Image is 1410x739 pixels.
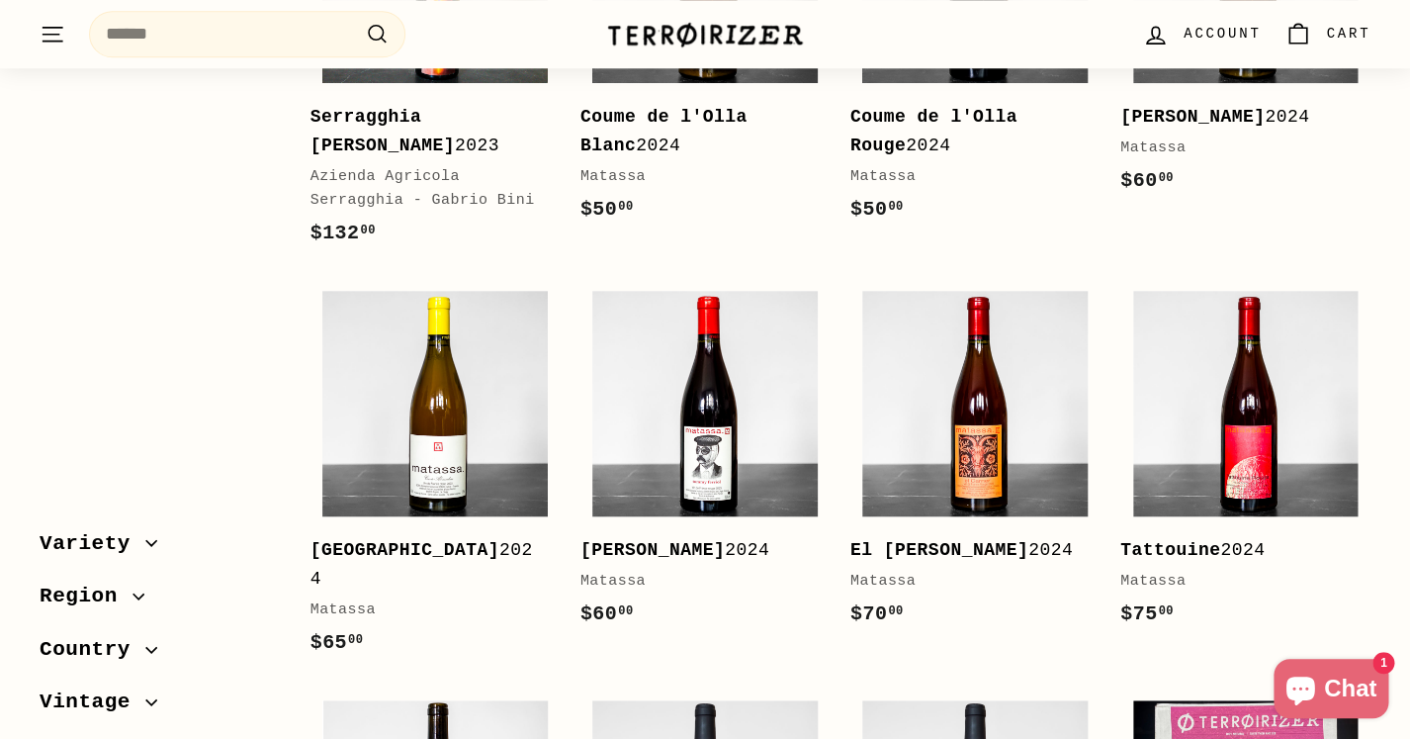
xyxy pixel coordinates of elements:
button: Vintage [40,681,279,734]
div: 2024 [850,103,1081,160]
span: Variety [40,527,145,561]
span: Account [1184,23,1261,45]
div: Matassa [1120,137,1351,160]
span: Vintage [40,686,145,719]
div: Matassa [1120,570,1351,594]
b: Serragghia [PERSON_NAME] [310,107,455,155]
a: Tattouine2024Matassa [1120,279,1370,650]
div: 2024 [580,103,811,160]
span: $132 [310,222,376,244]
div: Matassa [850,570,1081,594]
span: $65 [310,631,364,654]
button: Variety [40,522,279,576]
b: Coume de l'Olla Rouge [850,107,1017,155]
div: 2024 [850,536,1081,565]
a: Cart [1273,5,1382,63]
a: Account [1130,5,1273,63]
b: Coume de l'Olla Blanc [580,107,748,155]
div: 2023 [310,103,541,160]
span: $75 [1120,602,1174,625]
span: $60 [580,602,634,625]
div: 2024 [310,536,541,594]
b: [PERSON_NAME] [580,540,725,560]
b: [PERSON_NAME] [1120,107,1265,127]
button: Country [40,628,279,682]
span: Cart [1326,23,1370,45]
a: [PERSON_NAME]2024Matassa [580,279,831,650]
a: [GEOGRAPHIC_DATA]2024Matassa [310,279,561,679]
sup: 00 [888,604,903,618]
b: El [PERSON_NAME] [850,540,1028,560]
sup: 00 [1158,604,1173,618]
sup: 00 [618,604,633,618]
span: Country [40,633,145,667]
sup: 00 [1158,171,1173,185]
div: 2024 [1120,103,1351,132]
div: Matassa [850,165,1081,189]
a: El [PERSON_NAME]2024Matassa [850,279,1101,650]
div: Azienda Agricola Serragghia - Gabrio Bini [310,165,541,213]
b: Tattouine [1120,540,1220,560]
div: Matassa [310,599,541,622]
sup: 00 [618,200,633,214]
div: 2024 [580,536,811,565]
sup: 00 [888,200,903,214]
sup: 00 [348,633,363,647]
div: Matassa [580,165,811,189]
button: Region [40,575,279,628]
b: [GEOGRAPHIC_DATA] [310,540,499,560]
span: Region [40,580,132,613]
inbox-online-store-chat: Shopify online store chat [1268,659,1394,723]
span: $50 [580,198,634,221]
span: $60 [1120,169,1174,192]
span: $70 [850,602,904,625]
span: $50 [850,198,904,221]
div: Matassa [580,570,811,594]
div: 2024 [1120,536,1351,565]
sup: 00 [360,224,375,237]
